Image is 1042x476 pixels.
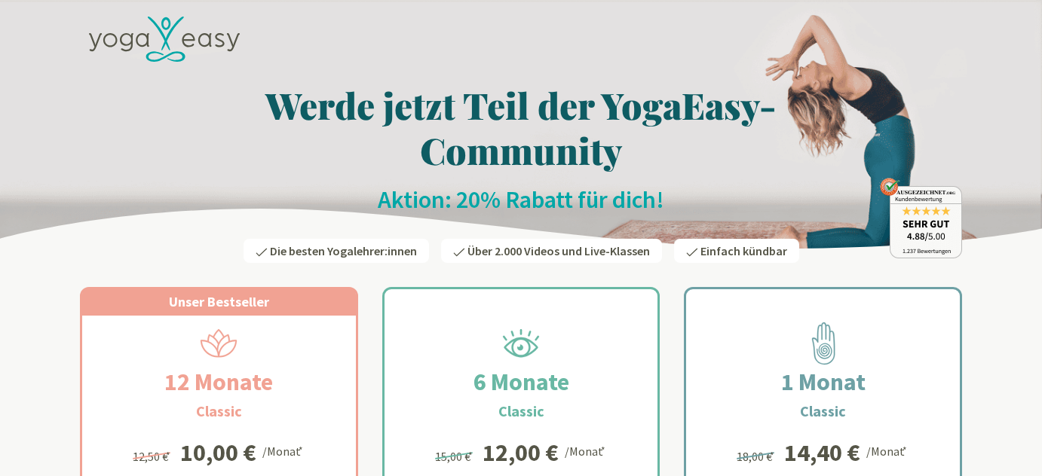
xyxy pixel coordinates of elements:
[784,441,860,465] div: 14,40 €
[270,243,417,258] span: Die besten Yogalehrer:innen
[483,441,559,465] div: 12,00 €
[80,82,962,172] h1: Werde jetzt Teil der YogaEasy-Community
[565,441,608,460] div: /Monat
[437,364,605,400] h2: 6 Monate
[169,293,269,310] span: Unser Bestseller
[498,400,544,423] h3: Classic
[800,400,846,423] h3: Classic
[866,441,909,460] div: /Monat
[880,178,962,258] img: ausgezeichnet_badge.png
[180,441,256,465] div: 10,00 €
[196,400,242,423] h3: Classic
[80,185,962,215] h2: Aktion: 20% Rabatt für dich!
[745,364,902,400] h2: 1 Monat
[467,243,650,258] span: Über 2.000 Videos und Live-Klassen
[737,449,777,464] span: 18,00 €
[435,449,475,464] span: 15,00 €
[133,449,173,464] span: 12,50 €
[700,243,787,258] span: Einfach kündbar
[262,441,305,460] div: /Monat
[128,364,309,400] h2: 12 Monate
